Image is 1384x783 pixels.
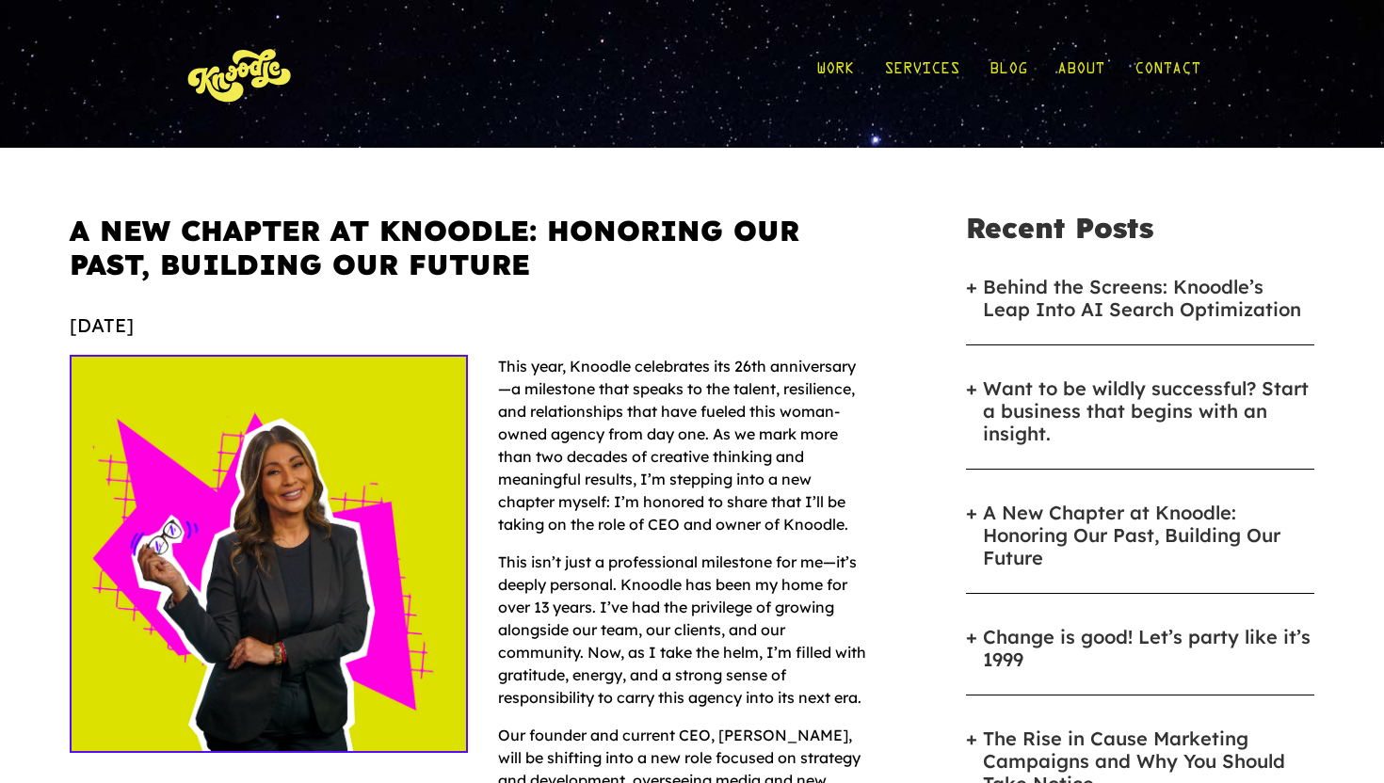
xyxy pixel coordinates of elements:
[990,30,1027,118] a: Blog
[983,502,1314,569] a: A New Chapter at Knoodle: Honoring Our Past, Building Our Future
[884,30,959,118] a: Services
[70,312,867,340] div: [DATE]
[70,551,867,724] p: This isn’t just a professional milestone for me—it’s deeply personal. Knoodle has been my home fo...
[983,626,1314,671] a: Change is good! Let’s party like it’s 1999
[983,377,1314,445] a: Want to be wildly successful? Start a business that begins with an insight.
[1135,30,1200,118] a: Contact
[816,30,854,118] a: Work
[1057,30,1104,118] a: About
[966,214,1314,257] h5: Recent Posts
[70,214,867,296] h1: A New Chapter at Knoodle: Honoring Our Past, Building Our Future
[983,276,1314,321] a: Behind the Screens: Knoodle’s Leap Into AI Search Optimization
[70,355,867,551] p: This year, Knoodle celebrates its 26th anniversary—a milestone that speaks to the talent, resilie...
[184,30,297,118] img: KnoLogo(yellow)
